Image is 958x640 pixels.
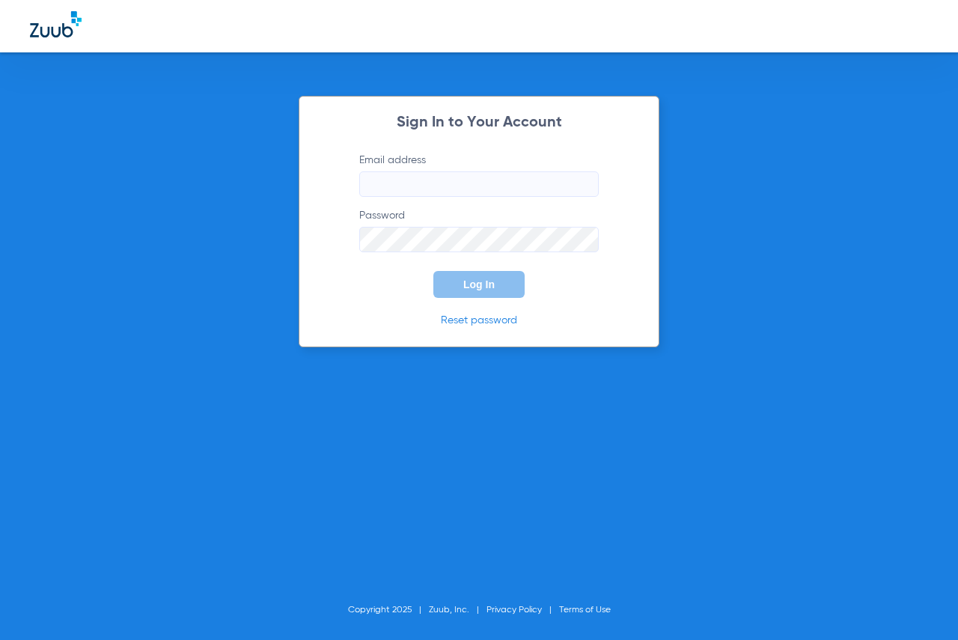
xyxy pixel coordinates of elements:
[883,568,958,640] iframe: Chat Widget
[30,11,82,37] img: Zuub Logo
[359,171,599,197] input: Email address
[359,208,599,252] label: Password
[337,115,621,130] h2: Sign In to Your Account
[559,606,611,615] a: Terms of Use
[463,278,495,290] span: Log In
[429,603,486,618] li: Zuub, Inc.
[359,153,599,197] label: Email address
[359,227,599,252] input: Password
[433,271,525,298] button: Log In
[348,603,429,618] li: Copyright 2025
[486,606,542,615] a: Privacy Policy
[441,315,517,326] a: Reset password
